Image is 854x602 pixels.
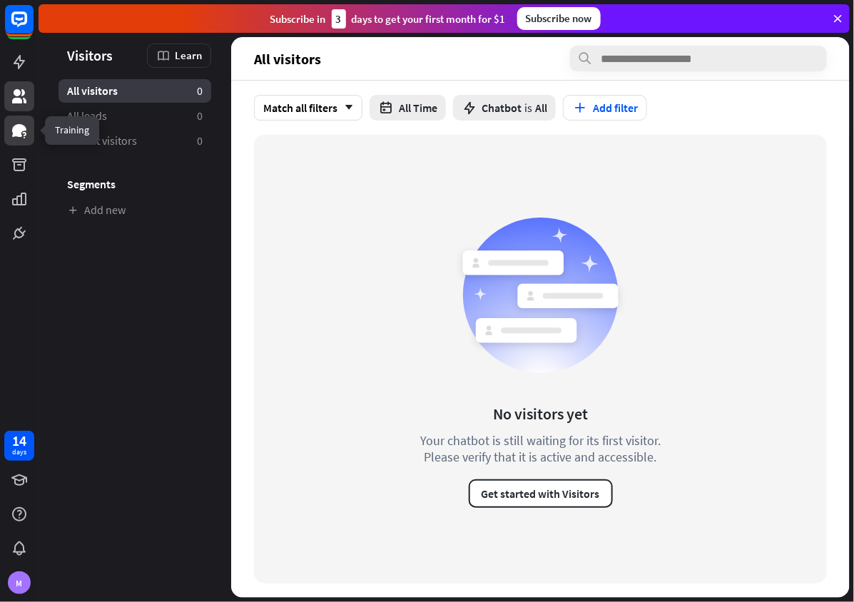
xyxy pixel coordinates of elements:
span: Chatbot [482,101,522,115]
i: arrow_down [337,103,353,112]
h3: Segments [59,177,211,191]
span: Learn [175,49,202,62]
span: All leads [67,108,107,123]
aside: 0 [197,133,203,148]
button: Open LiveChat chat widget [11,6,54,49]
span: is [524,101,532,115]
div: days [12,447,26,457]
div: Match all filters [254,95,362,121]
a: 14 days [4,431,34,461]
aside: 0 [197,108,203,123]
span: All visitors [67,83,118,98]
a: Add new [59,198,211,222]
div: Subscribe in days to get your first month for $1 [270,9,506,29]
a: All leads 0 [59,104,211,128]
div: 3 [332,9,346,29]
div: M [8,571,31,594]
button: Get started with Visitors [469,479,613,508]
span: All [535,101,547,115]
div: Your chatbot is still waiting for its first visitor. Please verify that it is active and accessible. [395,432,687,465]
div: Subscribe now [517,7,601,30]
button: All Time [370,95,446,121]
span: Visitors [67,47,113,63]
button: Add filter [563,95,647,121]
span: All visitors [254,51,321,67]
div: No visitors yet [493,404,588,424]
a: Recent visitors 0 [59,129,211,153]
span: Recent visitors [67,133,137,148]
aside: 0 [197,83,203,98]
div: 14 [12,434,26,447]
